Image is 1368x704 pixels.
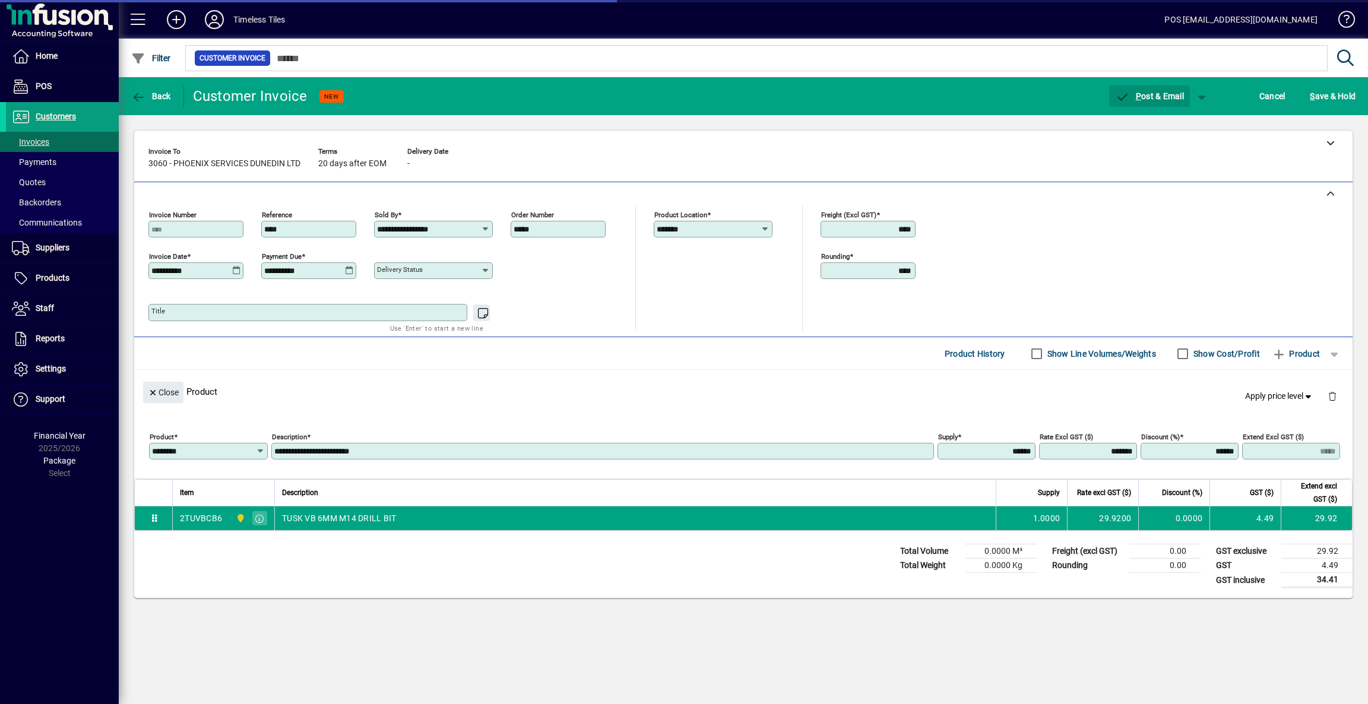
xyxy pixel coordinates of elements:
a: Communications [6,213,119,233]
mat-label: Supply [938,433,958,441]
span: TUSK VB 6MM M14 DRILL BIT [282,512,396,524]
mat-label: Extend excl GST ($) [1243,433,1304,441]
span: Communications [12,218,82,227]
span: Product History [945,344,1005,363]
a: Reports [6,324,119,354]
span: Home [36,51,58,61]
span: P [1136,91,1141,101]
td: 4.49 [1281,559,1353,573]
div: Timeless Tiles [233,10,285,29]
span: Financial Year [34,431,85,440]
a: Backorders [6,192,119,213]
span: Close [148,383,179,402]
mat-label: Freight (excl GST) [821,211,876,219]
span: Settings [36,364,66,373]
a: Support [6,385,119,414]
button: Post & Email [1109,85,1190,107]
td: 0.0000 [1138,506,1209,530]
span: 1.0000 [1033,512,1060,524]
span: ave & Hold [1310,87,1356,106]
button: Back [128,85,174,107]
span: 20 days after EOM [318,159,387,169]
span: Back [131,91,171,101]
mat-label: Discount (%) [1141,433,1180,441]
button: Cancel [1256,85,1288,107]
span: Supply [1038,486,1060,499]
td: GST [1210,559,1281,573]
td: 0.00 [1129,559,1201,573]
a: Quotes [6,172,119,192]
app-page-header-button: Delete [1318,391,1347,401]
span: 3060 - PHOENIX SERVICES DUNEDIN LTD [148,159,300,169]
a: Payments [6,152,119,172]
a: Staff [6,294,119,324]
span: Staff [36,303,54,313]
span: Customers [36,112,76,121]
span: Cancel [1259,87,1285,106]
mat-label: Rate excl GST ($) [1040,433,1093,441]
a: Suppliers [6,233,119,263]
td: Total Volume [894,544,965,559]
mat-hint: Use 'Enter' to start a new line [390,321,483,335]
td: 0.00 [1129,544,1201,559]
td: GST exclusive [1210,544,1281,559]
span: Description [282,486,318,499]
td: Freight (excl GST) [1046,544,1129,559]
span: Filter [131,53,171,63]
span: POS [36,81,52,91]
span: Support [36,394,65,404]
a: Products [6,264,119,293]
a: Knowledge Base [1329,2,1353,41]
span: Item [180,486,194,499]
span: NEW [324,93,339,100]
span: Extend excl GST ($) [1288,480,1337,506]
span: Dunedin [233,512,246,525]
mat-label: Reference [262,211,292,219]
button: Save & Hold [1307,85,1358,107]
app-page-header-button: Back [119,85,184,107]
span: Suppliers [36,243,69,252]
mat-label: Delivery status [377,265,423,274]
button: Apply price level [1240,386,1319,407]
td: 29.92 [1281,544,1353,559]
mat-label: Invoice number [149,211,197,219]
mat-label: Sold by [375,211,398,219]
button: Close [143,382,183,403]
span: Product [1272,344,1320,363]
span: S [1310,91,1315,101]
span: Customer Invoice [199,52,265,64]
button: Product History [940,343,1010,364]
span: GST ($) [1250,486,1274,499]
td: 29.92 [1281,506,1352,530]
label: Show Cost/Profit [1191,348,1260,360]
mat-label: Rounding [821,252,850,261]
div: Customer Invoice [193,87,308,106]
div: POS [EMAIL_ADDRESS][DOMAIN_NAME] [1164,10,1318,29]
button: Profile [195,9,233,30]
td: Total Weight [894,559,965,573]
span: Apply price level [1245,390,1314,402]
mat-label: Payment due [262,252,302,261]
span: Invoices [12,137,49,147]
app-page-header-button: Close [140,386,186,397]
button: Add [157,9,195,30]
mat-label: Invoice date [149,252,187,261]
div: 2TUVBCB6 [180,512,222,524]
mat-label: Order number [511,211,554,219]
button: Delete [1318,382,1347,410]
span: Backorders [12,198,61,207]
mat-label: Product [150,433,174,441]
td: 0.0000 M³ [965,544,1037,559]
div: Product [134,370,1353,413]
span: - [407,159,410,169]
span: Rate excl GST ($) [1077,486,1131,499]
td: Rounding [1046,559,1129,573]
span: Products [36,273,69,283]
div: 29.9200 [1075,512,1131,524]
td: 4.49 [1209,506,1281,530]
span: ost & Email [1115,91,1184,101]
mat-label: Description [272,433,307,441]
span: Reports [36,334,65,343]
span: Discount (%) [1162,486,1202,499]
span: Quotes [12,177,46,187]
